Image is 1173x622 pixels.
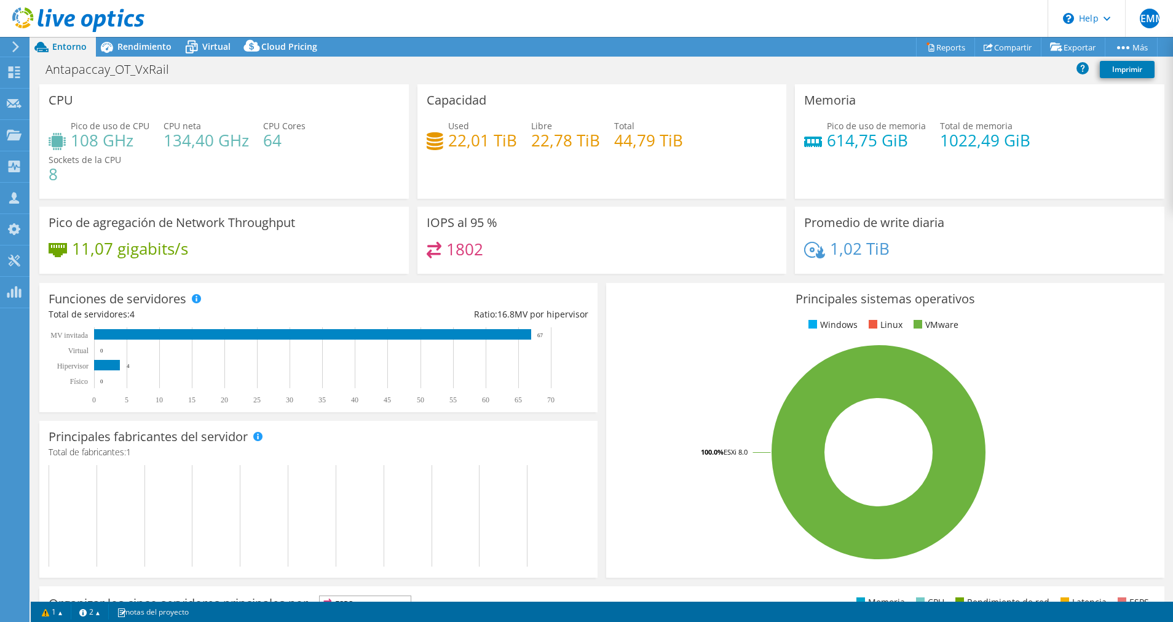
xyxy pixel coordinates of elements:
li: Linux [866,318,902,332]
li: Rendimiento de red [952,596,1049,609]
text: MV invitada [50,331,88,340]
span: ESPS [320,596,411,611]
text: 45 [384,396,391,404]
a: Reports [916,38,975,57]
h4: 8 [49,167,121,181]
h4: 614,75 GiB [827,134,926,147]
span: Cloud Pricing [261,41,317,52]
li: Windows [805,318,858,332]
h4: 1802 [446,242,483,256]
span: PEMM [1140,9,1159,28]
a: 1 [33,604,71,620]
h4: 22,78 TiB [531,134,600,147]
span: 4 [130,308,135,320]
span: 16.8 [497,308,515,320]
text: 15 [188,396,195,404]
span: 1 [126,446,131,458]
a: 2 [71,604,109,620]
text: 0 [100,378,103,385]
a: Más [1105,38,1158,57]
h4: 44,79 TiB [614,134,683,147]
text: 25 [253,396,261,404]
text: 40 [351,396,358,404]
h3: CPU [49,94,73,107]
tspan: Físico [70,377,88,386]
tspan: ESXi 8.0 [724,447,748,457]
text: 67 [537,332,543,338]
span: Rendimiento [117,41,172,52]
h3: Principales fabricantes del servidor [49,430,248,444]
a: Compartir [974,38,1041,57]
span: Sockets de la CPU [49,154,121,165]
span: Entorno [52,41,87,52]
tspan: 100.0% [701,447,724,457]
span: Total de memoria [940,120,1013,132]
text: 4 [127,363,130,369]
h3: Capacidad [427,94,486,107]
div: Total de servidores: [49,308,318,321]
h4: 108 GHz [71,134,149,147]
span: CPU neta [164,120,201,132]
h4: 1,02 TiB [830,242,890,255]
text: Virtual [68,346,89,355]
span: Total [614,120,634,132]
text: 35 [318,396,326,404]
h3: Funciones de servidores [49,292,186,306]
li: ESPS [1115,596,1149,609]
text: 50 [417,396,424,404]
text: Hipervisor [57,362,89,370]
text: 0 [92,396,96,404]
h3: Memoria [804,94,856,107]
h4: 134,40 GHz [164,134,249,147]
h3: Pico de agregación de Network Throughput [49,216,295,229]
h4: Total de fabricantes: [49,445,588,459]
span: Pico de uso de memoria [827,120,926,132]
h3: IOPS al 95 % [427,216,497,229]
text: 65 [515,396,522,404]
h3: Promedio de write diaria [804,216,944,229]
a: Exportar [1041,38,1105,57]
span: Libre [531,120,552,132]
a: notas del proyecto [108,604,197,620]
li: Memoria [853,596,905,609]
h4: 1022,49 GiB [940,134,1030,147]
text: 30 [286,396,293,404]
text: 20 [221,396,228,404]
text: 0 [100,348,103,354]
text: 60 [482,396,489,404]
h1: Antapaccay_OT_VxRail [40,63,188,76]
li: Latencia [1057,596,1107,609]
h4: 11,07 gigabits/s [72,242,188,255]
text: 70 [547,396,555,404]
a: Imprimir [1100,61,1155,78]
h4: 64 [263,134,306,147]
h4: 22,01 TiB [448,134,517,147]
svg: \n [1063,13,1074,24]
span: CPU Cores [263,120,306,132]
text: 55 [449,396,457,404]
span: Virtual [202,41,231,52]
div: Ratio: MV por hipervisor [318,308,588,321]
text: 5 [125,396,128,404]
li: VMware [910,318,958,332]
h3: Principales sistemas operativos [615,292,1155,306]
text: 10 [156,396,163,404]
span: Used [448,120,469,132]
li: CPU [913,596,944,609]
span: Pico de uso de CPU [71,120,149,132]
